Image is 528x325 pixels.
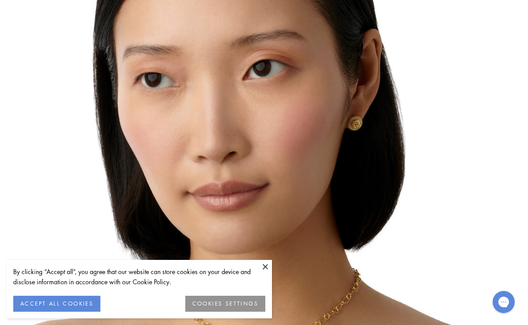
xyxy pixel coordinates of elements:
div: By clicking “Accept all”, you agree that our website can store cookies on your device and disclos... [13,267,265,287]
iframe: Gorgias live chat messenger [488,288,519,316]
button: COOKIES SETTINGS [185,296,265,312]
button: ACCEPT ALL COOKIES [13,296,100,312]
